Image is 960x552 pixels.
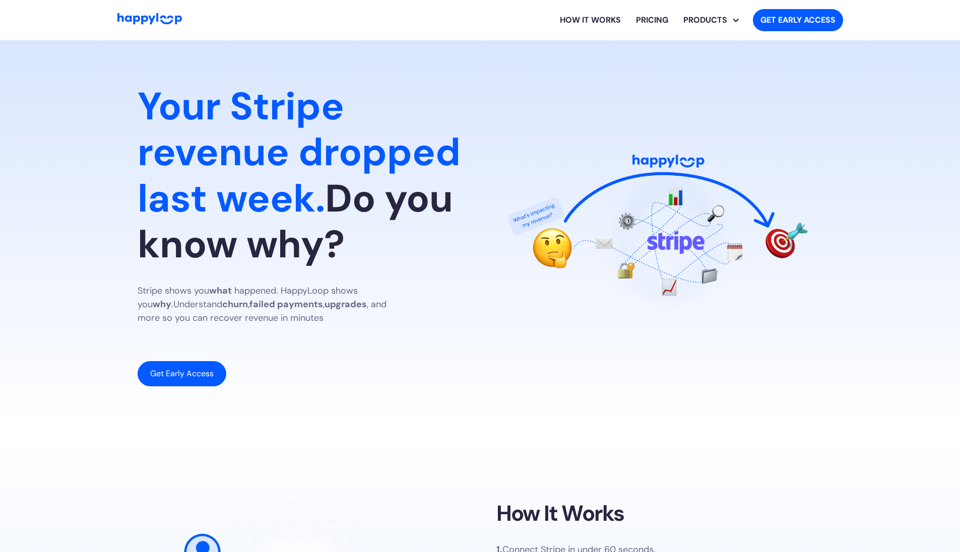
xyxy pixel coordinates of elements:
[628,4,676,36] a: View HappyLoop pricing plans
[153,298,171,310] strong: why
[552,4,628,36] a: Learn how HappyLoop works
[676,14,735,26] div: PRODUCTS
[171,298,173,310] em: .
[676,4,745,36] div: Explore HappyLoop use cases
[753,9,843,31] a: Get started with HappyLoop
[117,13,182,27] a: Go to Home Page
[496,501,624,527] h2: How It Works
[117,13,182,25] img: HappyLoop Logo
[222,298,248,310] strong: churn
[209,285,232,297] strong: what
[138,284,410,325] p: Stripe shows you happened. HappyLoop shows you Understand , , , and more so you can recover reven...
[325,298,367,310] strong: upgrades
[138,84,464,268] h1: Do you know why?
[138,361,226,386] a: Get Early Access
[138,81,461,224] span: Your Stripe revenue dropped last week.
[249,298,323,310] strong: failed payments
